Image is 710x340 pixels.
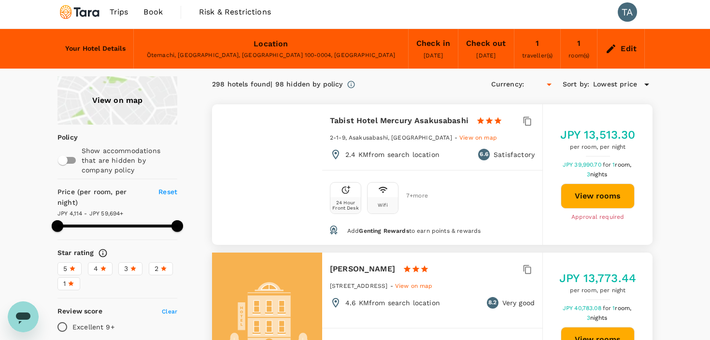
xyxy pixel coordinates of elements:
span: 1 [63,279,66,289]
span: room, [615,305,631,312]
p: Excellent 9+ [72,322,114,332]
h6: Your Hotel Details [65,43,126,54]
div: 1 [577,37,581,50]
div: Ōtemachi, [GEOGRAPHIC_DATA], [GEOGRAPHIC_DATA] 100-0004, [GEOGRAPHIC_DATA] [142,51,400,60]
p: 2.4 KM from search location [345,150,440,159]
button: Open [542,78,556,91]
span: per room, per night [559,286,636,296]
span: 3 [587,314,609,321]
h6: Review score [57,306,102,317]
h5: JPY 13,773.44 [559,270,636,286]
span: 6.6 [480,150,488,159]
span: 1 [612,161,633,168]
svg: Star ratings are awarded to properties to represent the quality of services, facilities, and amen... [98,248,108,258]
span: 2-1-9, Asakusabashi, [GEOGRAPHIC_DATA] [330,134,452,141]
span: [STREET_ADDRESS] [330,283,387,289]
iframe: Button to launch messaging window [8,301,39,332]
div: 24 Hour Front Desk [332,200,359,211]
span: 1 [612,305,633,312]
span: 5 [63,264,67,274]
h6: Tabist Hotel Mercury Asakusabashi [330,114,469,127]
h6: Sort by : [563,79,589,90]
a: View on map [395,282,433,289]
p: Satisfactory [494,150,535,159]
span: 4 [94,264,98,274]
a: View on map [57,76,177,125]
div: TA [618,2,637,22]
span: 2 [155,264,158,274]
span: Add to earn points & rewards [347,227,481,234]
span: room(s) [568,52,589,59]
h6: Star rating [57,248,94,258]
span: Book [143,6,163,18]
div: Wifi [378,202,388,208]
div: 1 [536,37,539,50]
div: Location [254,37,288,51]
button: View rooms [561,184,635,209]
span: for [603,161,612,168]
span: Genting Rewards [359,227,409,234]
p: Policy [57,132,64,142]
span: View on map [395,283,433,289]
span: Risk & Restrictions [199,6,271,18]
div: Edit [621,42,637,56]
h6: [PERSON_NAME] [330,262,395,276]
span: for [603,305,612,312]
p: Show accommodations that are hidden by company policy [82,146,176,175]
span: nights [590,171,607,178]
p: Very good [502,298,535,308]
span: room, [615,161,631,168]
span: Clear [162,308,177,315]
span: Reset [158,188,177,196]
div: 298 hotels found | 98 hidden by policy [212,79,343,90]
span: per room, per night [560,142,636,152]
span: 3 [124,264,128,274]
span: - [390,283,395,289]
span: View on map [459,134,497,141]
span: Approval required [571,212,625,222]
span: nights [590,314,607,321]
span: Lowest price [593,79,637,90]
span: JPY 4,114 - JPY 59,694+ [57,210,123,217]
span: traveller(s) [522,52,553,59]
span: Trips [110,6,128,18]
img: Tara Climate Ltd [57,1,102,23]
span: 7 + more [406,193,421,199]
span: 8.2 [488,298,497,308]
div: Check in [416,37,450,50]
div: Check out [466,37,506,50]
h5: JPY 13,513.30 [560,127,636,142]
span: JPY 39,990.70 [563,161,603,168]
h6: Currency : [491,79,524,90]
span: JPY 40,783.08 [563,305,603,312]
p: 4.6 KM from search location [345,298,440,308]
a: View on map [459,133,497,141]
span: [DATE] [476,52,496,59]
span: [DATE] [424,52,443,59]
h6: Price (per room, per night) [57,187,147,208]
span: 3 [587,171,609,178]
span: - [454,134,459,141]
